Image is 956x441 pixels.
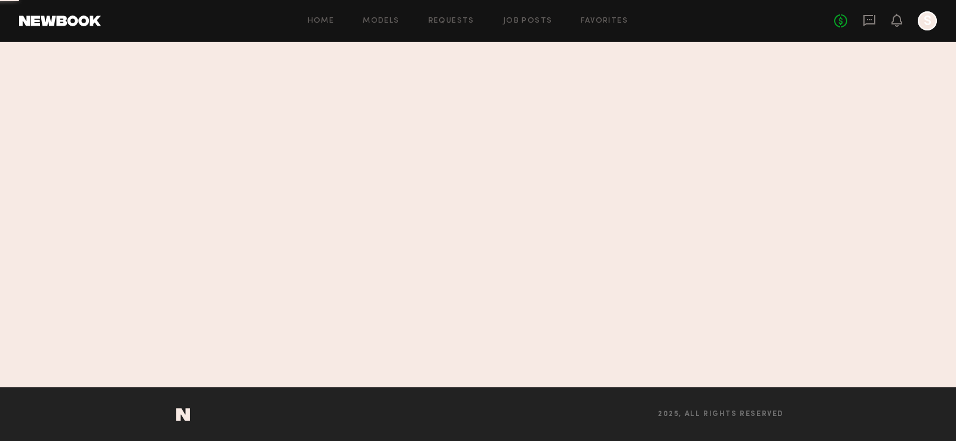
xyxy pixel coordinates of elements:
span: 2025, all rights reserved [658,411,784,418]
a: Home [308,17,335,25]
a: Requests [428,17,474,25]
a: S [918,11,937,30]
a: Job Posts [503,17,553,25]
a: Favorites [581,17,628,25]
a: Models [363,17,399,25]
